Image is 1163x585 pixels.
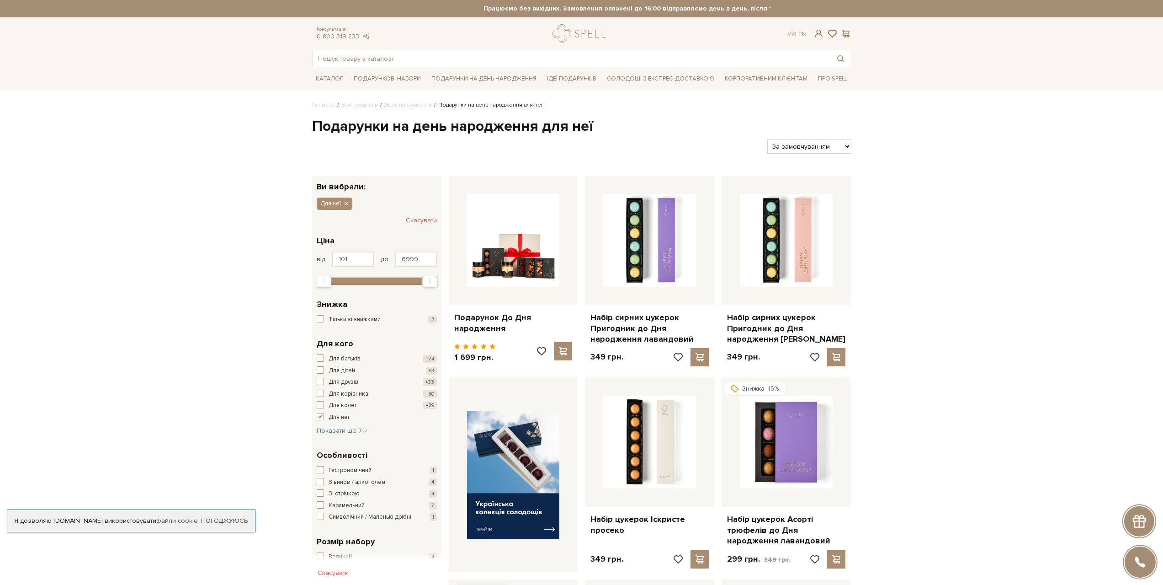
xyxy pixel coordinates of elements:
strong: Працюємо без вихідних. Замовлення оплачені до 16:00 відправляємо день в день, після 16:00 - насту... [393,5,932,13]
span: Для керівника [329,390,368,399]
span: Для кого [317,338,353,350]
button: Скасувати [312,566,354,580]
span: 4 [429,478,437,486]
span: 4 [429,490,437,498]
button: Пошук товару у каталозі [830,50,851,67]
h1: Подарунки на день народження для неї [312,117,851,136]
img: banner [467,411,560,539]
a: logo [552,24,610,43]
p: 349 грн. [727,352,760,362]
span: Для друзів [329,378,358,387]
button: Для керівника +30 [317,390,437,399]
span: Для неї [329,413,349,422]
button: Для неї [317,198,352,209]
p: 299 грн. [727,554,791,565]
span: Подарунки на День народження [428,72,540,86]
input: Пошук товару у каталозі [313,50,830,67]
a: День народження [384,102,432,108]
span: 4 [429,553,437,561]
a: Погоджуюсь [201,517,248,525]
span: +33 [423,378,437,386]
button: Гастрономічний 1 [317,466,437,475]
a: telegram [361,32,371,40]
span: Гастрономічний [329,466,372,475]
p: 349 грн. [590,554,623,564]
span: Розмір набору [317,536,375,548]
div: Знижка -15% [723,382,786,396]
span: Про Spell [814,72,851,86]
span: до [381,255,388,263]
div: Ви вибрали: [312,176,441,191]
input: Ціна [395,252,437,267]
span: 349 грн. [764,556,791,564]
span: Подарункові набори [350,72,425,86]
span: Карамельний [329,501,365,510]
button: Тільки зі знижками 2 [317,315,437,324]
div: Min [316,275,331,288]
span: від [317,255,325,263]
span: | [795,30,797,38]
div: Я дозволяю [DOMAIN_NAME] використовувати [7,517,255,525]
span: З вином / алкоголем [329,478,385,487]
button: З вином / алкоголем 4 [317,478,437,487]
span: 2 [428,316,437,323]
button: Для дітей +3 [317,366,437,376]
button: Карамельний 7 [317,501,437,510]
span: Зі стрічкою [329,489,360,499]
div: Max [422,275,438,288]
span: +29 [423,402,437,409]
span: Символічний / Маленькі дрібні [329,513,411,522]
button: Скасувати [406,213,437,228]
span: Великий [329,553,352,562]
a: Солодощі з експрес-доставкою [603,71,718,86]
button: Великий 4 [317,553,437,562]
button: Для колег +29 [317,401,437,410]
button: Для неї [317,413,437,422]
a: Головна [312,102,335,108]
span: Показати ще 7 [317,427,367,435]
span: Ціна [317,235,335,247]
span: Ідеї подарунків [543,72,600,86]
a: 0 800 319 233 [317,32,359,40]
span: Тільки зі знижками [329,315,381,324]
input: Ціна [332,252,374,267]
span: +3 [426,367,437,375]
p: 349 грн. [590,352,623,362]
span: Особливості [317,449,367,462]
a: Корпоративним клієнтам [721,71,811,86]
span: +30 [423,390,437,398]
button: Показати ще 7 [317,426,367,435]
span: 1 [430,467,437,474]
a: файли cookie [156,517,198,525]
span: Для неї [320,199,341,208]
button: Для батьків +24 [317,354,437,364]
a: Вся продукція [341,102,378,108]
a: En [798,30,807,38]
span: Каталог [312,72,347,86]
button: Символічний / Маленькі дрібні 1 [317,513,437,522]
span: Знижка [317,298,347,311]
span: Для дітей [329,366,355,376]
span: Для батьків [329,354,361,364]
div: Ук [787,30,807,38]
span: 7 [429,502,437,510]
button: Для друзів +33 [317,378,437,387]
a: Набір цукерок Асорті трюфелів до Дня народження лавандовий [727,514,845,546]
span: 1 [430,513,437,521]
span: Консультація: [317,27,371,32]
a: Набір сирних цукерок Пригодник до Дня народження лавандовий [590,312,709,344]
a: Набір сирних цукерок Пригодник до Дня народження [PERSON_NAME] [727,312,845,344]
span: +24 [423,355,437,363]
p: 1 699 грн. [454,352,496,363]
li: Подарунки на день народження для неї [432,101,542,109]
a: Набір цукерок Іскристе просеко [590,514,709,536]
button: Зі стрічкою 4 [317,489,437,499]
a: Подарунок До Дня народження [454,312,573,334]
span: Для колег [329,401,357,410]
